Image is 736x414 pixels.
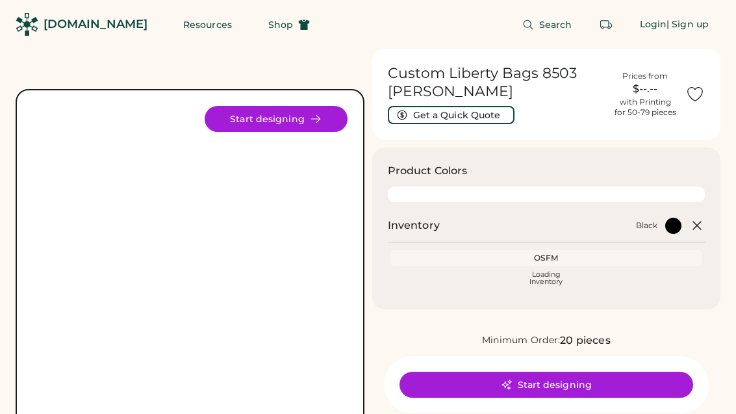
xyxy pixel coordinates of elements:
div: with Printing for 50-79 pieces [615,97,676,118]
button: Get a Quick Quote [388,106,514,124]
button: Resources [168,12,247,38]
div: OSFM [393,253,700,263]
button: Start designing [400,372,693,398]
div: Loading Inventory [529,271,563,285]
div: 20 pieces [560,333,610,348]
div: | Sign up [666,18,709,31]
h1: Custom Liberty Bags 8503 [PERSON_NAME] [388,64,605,101]
button: Retrieve an order [593,12,619,38]
button: Shop [253,12,325,38]
span: Shop [268,20,293,29]
button: Start designing [205,106,348,132]
h3: Product Colors [388,163,468,179]
button: Search [507,12,588,38]
div: [DOMAIN_NAME] [44,16,147,32]
span: Search [539,20,572,29]
h2: Inventory [388,218,440,233]
div: Black [636,220,657,231]
div: Login [640,18,667,31]
div: $--.-- [613,81,678,97]
div: Prices from [622,71,668,81]
img: Rendered Logo - Screens [16,13,38,36]
div: Minimum Order: [482,334,561,347]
